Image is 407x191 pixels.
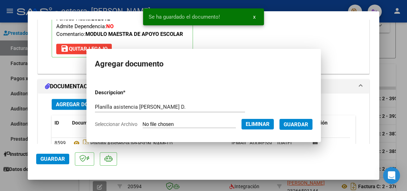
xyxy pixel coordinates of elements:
[85,31,183,37] strong: MODULO MAESTRA DE APOYO ESCOLAR
[36,154,69,164] button: Guardar
[38,79,369,94] mat-expansion-panel-header: DOCUMENTACIÓN RESPALDATORIA
[241,119,274,129] button: Eliminar
[40,156,65,162] span: Guardar
[310,115,345,130] datatable-header-cell: Acción
[54,140,66,146] span: 8599
[246,121,270,127] span: Eliminar
[60,46,108,52] span: Quitar Legajo
[106,23,114,30] strong: NO
[56,44,112,54] button: Quitar Legajo
[279,119,312,130] button: Guardar
[54,120,59,126] span: ID
[232,140,353,146] span: [EMAIL_ADDRESS][DOMAIN_NAME] - - [PERSON_NAME]
[284,121,308,128] span: Guardar
[45,82,147,91] h1: DOCUMENTACIÓN RESPALDATORIA
[69,115,229,130] datatable-header-cell: Documento
[95,57,312,71] h2: Agregar documento
[72,120,98,126] span: Documento
[253,14,256,20] span: x
[95,89,160,97] p: Descripcion
[149,13,220,20] span: Se ha guardado el documento!
[277,140,292,146] span: [DATE]
[60,44,69,53] mat-icon: save
[52,115,69,130] datatable-header-cell: ID
[81,138,90,149] i: Descargar documento
[56,101,113,108] span: Agregar Documento
[95,121,137,127] span: Seleccionar Archivo
[56,31,183,37] span: Comentario:
[52,99,117,110] button: Agregar Documento
[383,167,400,184] div: Open Intercom Messenger
[72,140,174,146] span: Planilla Asistencia [PERSON_NAME] D.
